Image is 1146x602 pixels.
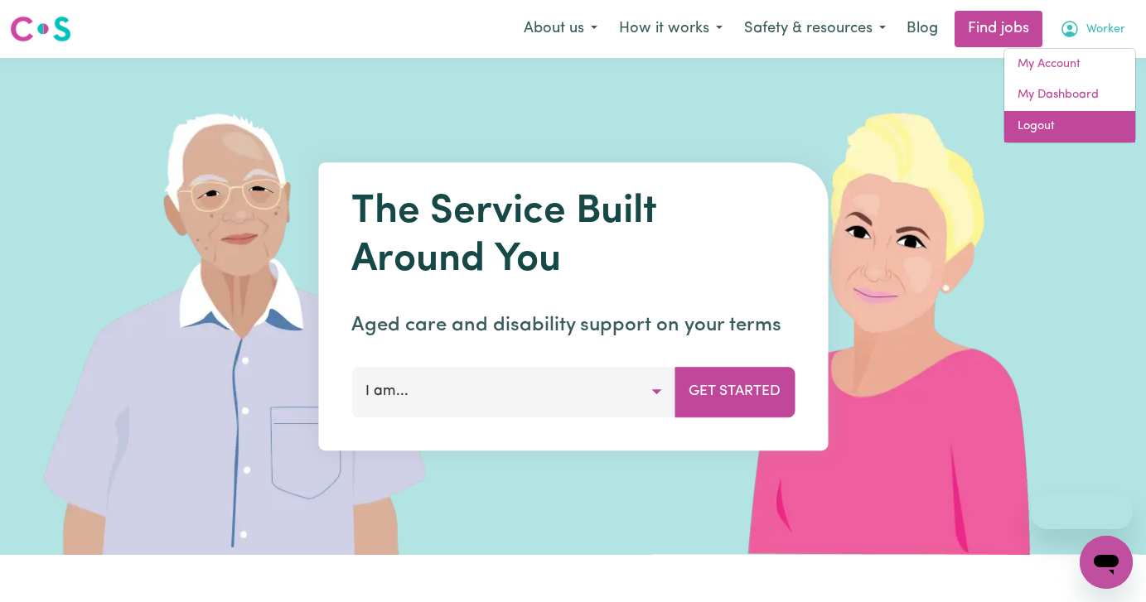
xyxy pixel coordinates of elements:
iframe: Button to launch messaging window [1080,536,1133,589]
iframe: Message from company [1031,493,1133,529]
span: Worker [1086,21,1125,39]
a: Careseekers logo [10,10,71,48]
button: My Account [1049,12,1136,46]
a: Find jobs [955,11,1042,47]
button: About us [513,12,608,46]
img: Careseekers logo [10,14,71,44]
h1: The Service Built Around You [351,189,795,284]
a: Logout [1004,111,1135,142]
a: My Account [1004,49,1135,80]
a: My Dashboard [1004,79,1135,111]
button: Safety & resources [733,12,897,46]
button: How it works [608,12,733,46]
button: I am... [351,367,675,417]
a: Blog [897,11,948,47]
button: Get Started [675,367,795,417]
div: My Account [1003,48,1136,143]
p: Aged care and disability support on your terms [351,311,795,340]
